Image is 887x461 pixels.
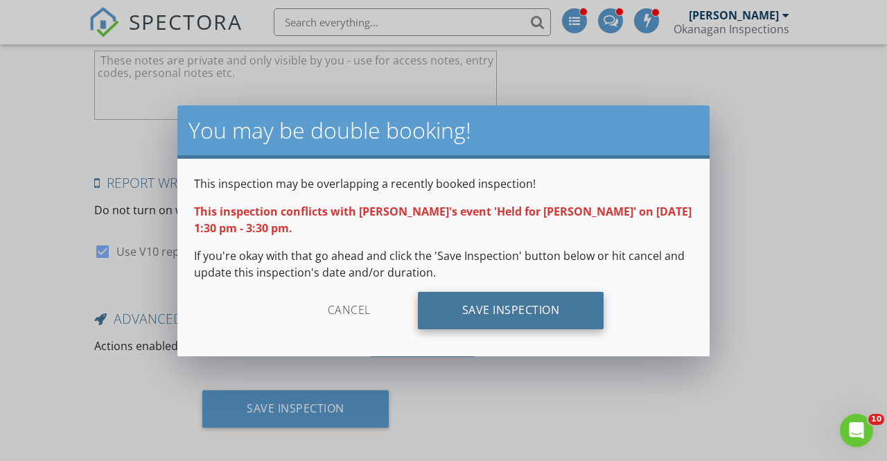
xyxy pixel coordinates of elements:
div: Cancel [283,292,415,329]
p: This inspection may be overlapping a recently booked inspection! [194,175,693,192]
p: If you're okay with that go ahead and click the 'Save Inspection' button below or hit cancel and ... [194,247,693,281]
strong: This inspection conflicts with [PERSON_NAME]'s event 'Held for [PERSON_NAME]' on [DATE] 1:30 pm -... [194,204,692,236]
h2: You may be double booking! [188,116,699,144]
div: Save Inspection [418,292,604,329]
iframe: Intercom live chat [840,414,873,447]
span: 10 [868,414,884,425]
